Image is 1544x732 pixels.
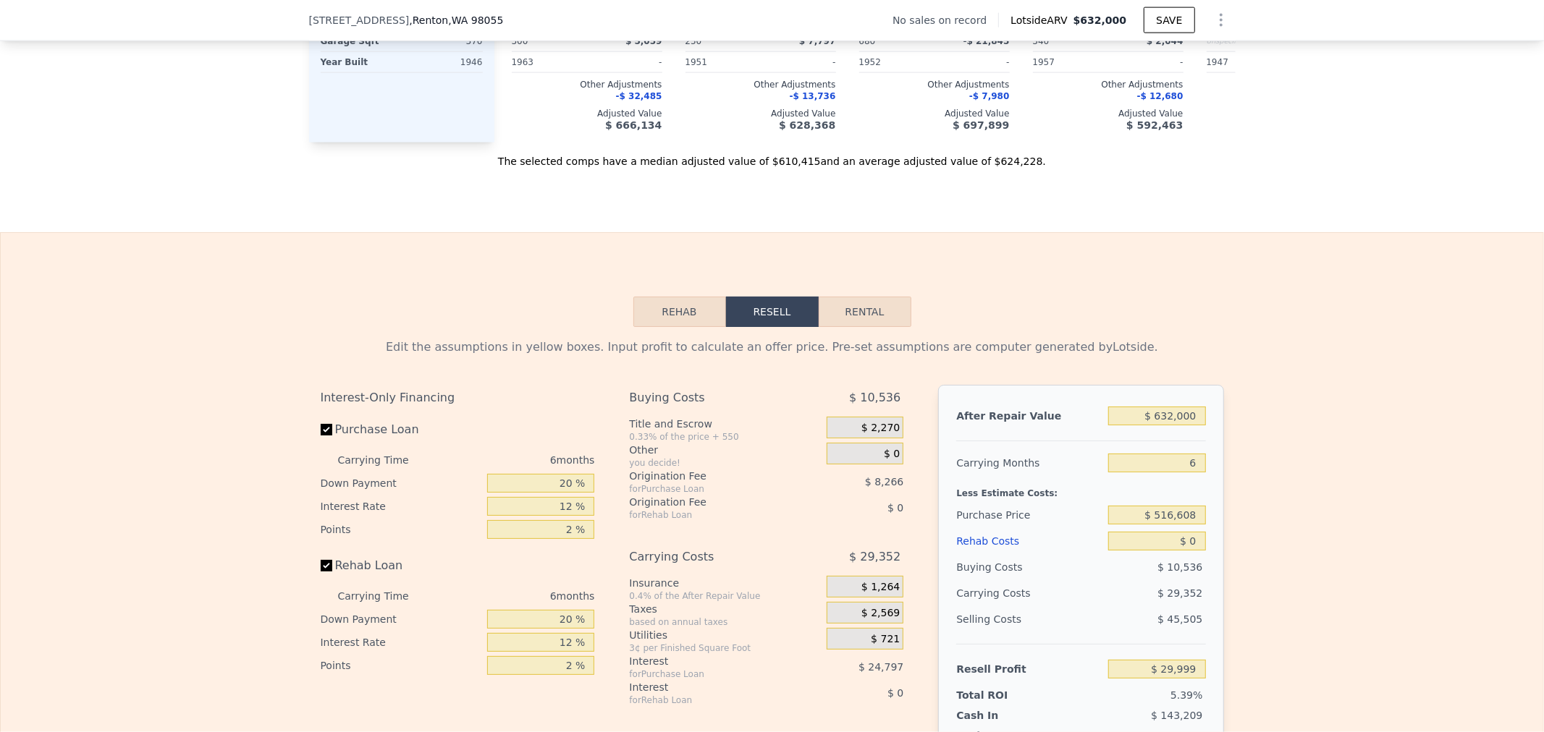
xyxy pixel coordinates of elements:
div: for Purchase Loan [629,483,790,495]
span: -$ 13,736 [790,91,836,101]
div: Points [321,518,482,541]
label: Purchase Loan [321,417,482,443]
div: Title and Escrow [629,417,821,431]
div: Less Estimate Costs: [956,476,1205,502]
div: 6 months [438,448,595,472]
span: 300 [512,36,528,46]
span: $ 8,266 [865,476,903,488]
div: Resell Profit [956,656,1102,682]
div: - [764,52,836,72]
div: 1951 [685,52,758,72]
div: Selling Costs [956,606,1102,632]
span: -$ 32,485 [616,91,662,101]
div: Edit the assumptions in yellow boxes. Input profit to calculate an offer price. Pre-set assumptio... [321,339,1224,356]
div: Year Built [321,52,399,72]
div: Carrying Costs [629,544,790,570]
div: Buying Costs [956,554,1102,580]
div: Garage Sqft [321,31,399,51]
div: you decide! [629,457,821,469]
div: Other [629,443,821,457]
div: 1946 [405,52,483,72]
span: $ 29,352 [1157,587,1202,599]
span: $ 2,270 [861,422,900,435]
div: Interest Rate [321,631,482,654]
div: Interest Rate [321,495,482,518]
div: 1963 [512,52,584,72]
span: -$ 7,980 [969,91,1009,101]
div: Other Adjustments [685,79,836,90]
div: Utilities [629,628,821,642]
div: 6 months [438,584,595,608]
input: Rehab Loan [321,560,332,571]
button: Rehab [633,297,726,327]
div: Other Adjustments [1207,79,1357,90]
div: Down Payment [321,608,482,631]
div: No sales on record [893,13,998,27]
div: 1947 [1207,52,1279,72]
span: $ 0 [887,687,903,699]
div: based on annual taxes [629,616,821,628]
div: 0.4% of the After Repair Value [629,590,821,602]
div: Unspecified [1207,31,1279,51]
span: $ 10,536 [849,385,900,411]
div: for Rehab Loan [629,509,790,521]
span: 340 [1033,36,1050,46]
div: Down Payment [321,472,482,495]
div: Adjusted Value [859,108,1010,119]
span: $ 721 [871,633,900,646]
div: Origination Fee [629,495,790,509]
div: Origination Fee [629,469,790,483]
div: Carrying Time [338,584,432,608]
div: Interest [629,680,790,694]
span: $ 7,797 [799,36,835,46]
div: Insurance [629,576,821,590]
div: 370 [405,31,483,51]
span: $ 2,569 [861,607,900,620]
div: Adjusted Value [685,108,836,119]
span: , WA 98055 [448,14,503,26]
div: Other Adjustments [859,79,1010,90]
span: $ 24,797 [859,661,903,673]
div: Other Adjustments [512,79,662,90]
div: Taxes [629,602,821,616]
span: $ 628,368 [779,119,835,131]
div: The selected comps have a median adjusted value of $610,415 and an average adjusted value of $624... [309,142,1236,169]
span: $632,000 [1073,14,1127,26]
button: Resell [726,297,819,327]
div: Total ROI [956,688,1047,702]
button: Rental [819,297,911,327]
span: $ 0 [884,448,900,461]
span: $ 29,352 [849,544,900,570]
span: $ 0 [887,502,903,514]
button: Show Options [1207,6,1236,35]
span: Lotside ARV [1011,13,1073,27]
span: $ 143,209 [1151,710,1202,721]
div: Adjusted Value [1207,108,1357,119]
span: $ 666,134 [605,119,662,131]
div: Carrying Time [338,448,432,472]
div: Adjusted Value [512,108,662,119]
div: Other Adjustments [1033,79,1184,90]
span: 680 [859,36,876,46]
div: 1952 [859,52,932,72]
div: - [937,52,1010,72]
span: $ 5,059 [625,36,662,46]
span: $ 592,463 [1126,119,1183,131]
span: , Renton [409,13,503,27]
span: 5.39% [1170,689,1202,701]
span: 250 [685,36,702,46]
div: for Rehab Loan [629,694,790,706]
div: for Purchase Loan [629,668,790,680]
div: Carrying Costs [956,580,1047,606]
div: 0.33% of the price + 550 [629,431,821,443]
div: Points [321,654,482,677]
div: After Repair Value [956,403,1102,429]
div: Interest-Only Financing [321,385,595,411]
div: Buying Costs [629,385,790,411]
div: Adjusted Value [1033,108,1184,119]
div: 1957 [1033,52,1105,72]
span: -$ 21,845 [963,36,1010,46]
div: Cash In [956,708,1047,723]
div: Interest [629,654,790,668]
label: Rehab Loan [321,553,482,579]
